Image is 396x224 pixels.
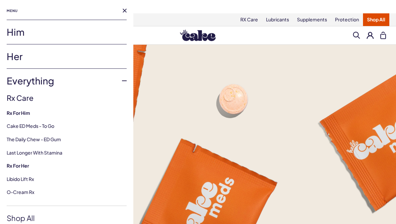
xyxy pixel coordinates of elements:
span: Menu [7,7,18,15]
a: Rx For Her [7,163,127,169]
a: Protection [331,13,363,26]
a: Everything [7,69,127,93]
a: Her [7,44,127,68]
a: Shop All [363,13,389,26]
h3: Rx Care [7,93,127,103]
a: Rx For Him [7,110,127,117]
a: RX Care [236,13,262,26]
a: Libido Lift Rx [7,176,34,182]
a: The Daily Chew - ED Gum [7,136,61,142]
a: Lubricants [262,13,293,26]
a: Cake ED Meds - To Go [7,123,54,129]
img: Hello Cake [180,30,216,41]
a: O-Cream Rx [7,189,34,195]
a: Supplements [293,13,331,26]
a: Him [7,20,127,44]
a: Last Longer with Stamina [7,150,62,156]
